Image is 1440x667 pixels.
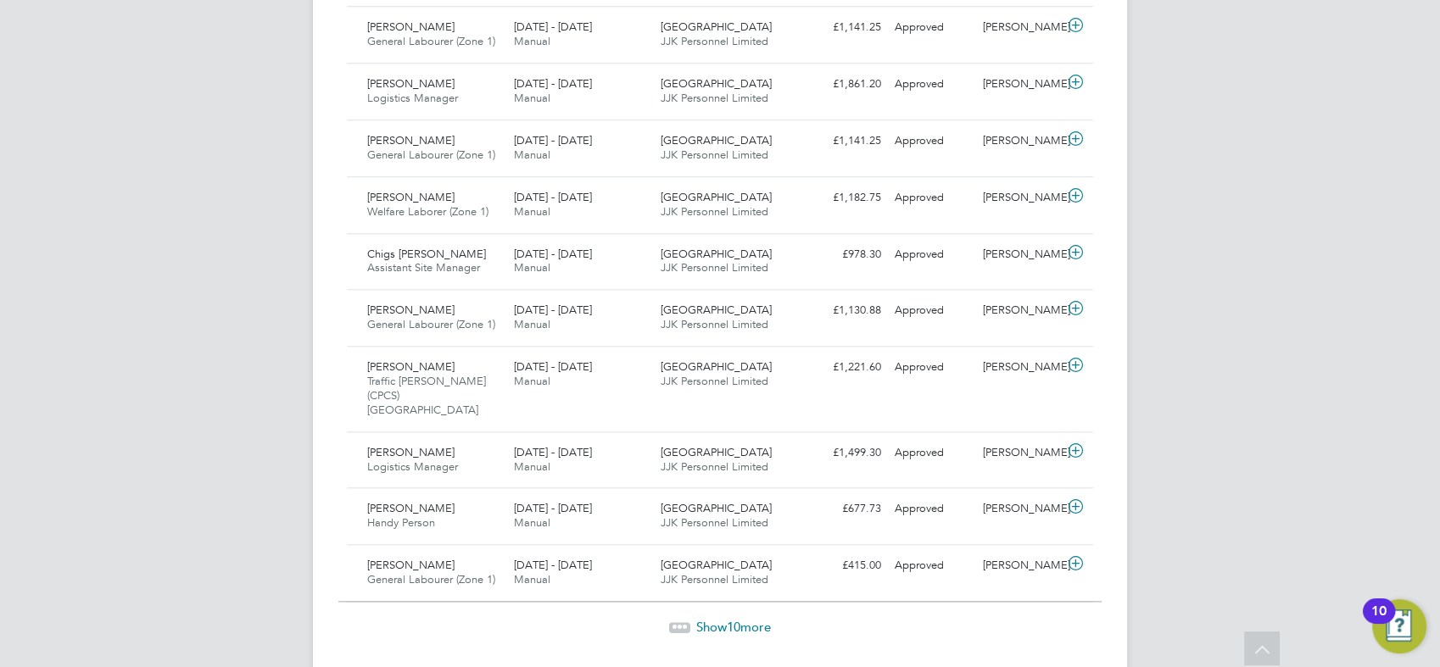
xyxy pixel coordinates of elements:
[661,247,772,261] span: [GEOGRAPHIC_DATA]
[514,19,592,34] span: [DATE] - [DATE]
[888,241,976,269] div: Approved
[661,19,772,34] span: [GEOGRAPHIC_DATA]
[800,552,888,580] div: £415.00
[514,76,592,91] span: [DATE] - [DATE]
[367,501,455,515] span: [PERSON_NAME]
[661,91,768,105] span: JJK Personnel Limited
[888,439,976,467] div: Approved
[661,558,772,572] span: [GEOGRAPHIC_DATA]
[800,127,888,155] div: £1,141.25
[514,147,550,162] span: Manual
[367,445,455,459] span: [PERSON_NAME]
[976,439,1064,467] div: [PERSON_NAME]
[888,70,976,98] div: Approved
[661,374,768,388] span: JJK Personnel Limited
[367,260,480,275] span: Assistant Site Manager
[976,552,1064,580] div: [PERSON_NAME]
[800,241,888,269] div: £978.30
[514,190,592,204] span: [DATE] - [DATE]
[514,91,550,105] span: Manual
[367,147,495,162] span: General Labourer (Zone 1)
[661,204,768,219] span: JJK Personnel Limited
[661,303,772,317] span: [GEOGRAPHIC_DATA]
[661,34,768,48] span: JJK Personnel Limited
[661,317,768,331] span: JJK Personnel Limited
[800,297,888,325] div: £1,130.88
[514,260,550,275] span: Manual
[888,127,976,155] div: Approved
[800,70,888,98] div: £1,861.20
[514,558,592,572] span: [DATE] - [DATE]
[976,495,1064,523] div: [PERSON_NAME]
[367,247,486,261] span: Chigs [PERSON_NAME]
[661,359,772,374] span: [GEOGRAPHIC_DATA]
[976,184,1064,212] div: [PERSON_NAME]
[514,501,592,515] span: [DATE] - [DATE]
[888,184,976,212] div: Approved
[888,353,976,381] div: Approved
[514,459,550,474] span: Manual
[696,619,771,635] span: Show more
[661,147,768,162] span: JJK Personnel Limited
[661,260,768,275] span: JJK Personnel Limited
[367,459,458,474] span: Logistics Manager
[514,133,592,147] span: [DATE] - [DATE]
[367,91,458,105] span: Logistics Manager
[800,353,888,381] div: £1,221.60
[514,515,550,530] span: Manual
[976,297,1064,325] div: [PERSON_NAME]
[367,558,455,572] span: [PERSON_NAME]
[661,133,772,147] span: [GEOGRAPHIC_DATA]
[514,572,550,586] span: Manual
[367,190,455,204] span: [PERSON_NAME]
[727,619,740,635] span: 10
[367,76,455,91] span: [PERSON_NAME]
[976,241,1064,269] div: [PERSON_NAME]
[367,515,435,530] span: Handy Person
[367,34,495,48] span: General Labourer (Zone 1)
[367,204,488,219] span: Welfare Laborer (Zone 1)
[367,303,455,317] span: [PERSON_NAME]
[514,34,550,48] span: Manual
[661,445,772,459] span: [GEOGRAPHIC_DATA]
[976,14,1064,42] div: [PERSON_NAME]
[367,374,486,417] span: Traffic [PERSON_NAME] (CPCS) [GEOGRAPHIC_DATA]
[367,572,495,586] span: General Labourer (Zone 1)
[1371,611,1387,633] div: 10
[514,445,592,459] span: [DATE] - [DATE]
[514,247,592,261] span: [DATE] - [DATE]
[514,317,550,331] span: Manual
[661,515,768,530] span: JJK Personnel Limited
[800,439,888,467] div: £1,499.30
[800,184,888,212] div: £1,182.75
[661,459,768,474] span: JJK Personnel Limited
[800,495,888,523] div: £677.73
[976,127,1064,155] div: [PERSON_NAME]
[367,317,495,331] span: General Labourer (Zone 1)
[661,76,772,91] span: [GEOGRAPHIC_DATA]
[976,353,1064,381] div: [PERSON_NAME]
[976,70,1064,98] div: [PERSON_NAME]
[800,14,888,42] div: £1,141.25
[514,303,592,317] span: [DATE] - [DATE]
[367,359,455,374] span: [PERSON_NAME]
[1372,599,1426,653] button: Open Resource Center, 10 new notifications
[888,14,976,42] div: Approved
[888,495,976,523] div: Approved
[888,297,976,325] div: Approved
[661,501,772,515] span: [GEOGRAPHIC_DATA]
[661,190,772,204] span: [GEOGRAPHIC_DATA]
[514,374,550,388] span: Manual
[367,133,455,147] span: [PERSON_NAME]
[661,572,768,586] span: JJK Personnel Limited
[514,204,550,219] span: Manual
[514,359,592,374] span: [DATE] - [DATE]
[888,552,976,580] div: Approved
[367,19,455,34] span: [PERSON_NAME]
